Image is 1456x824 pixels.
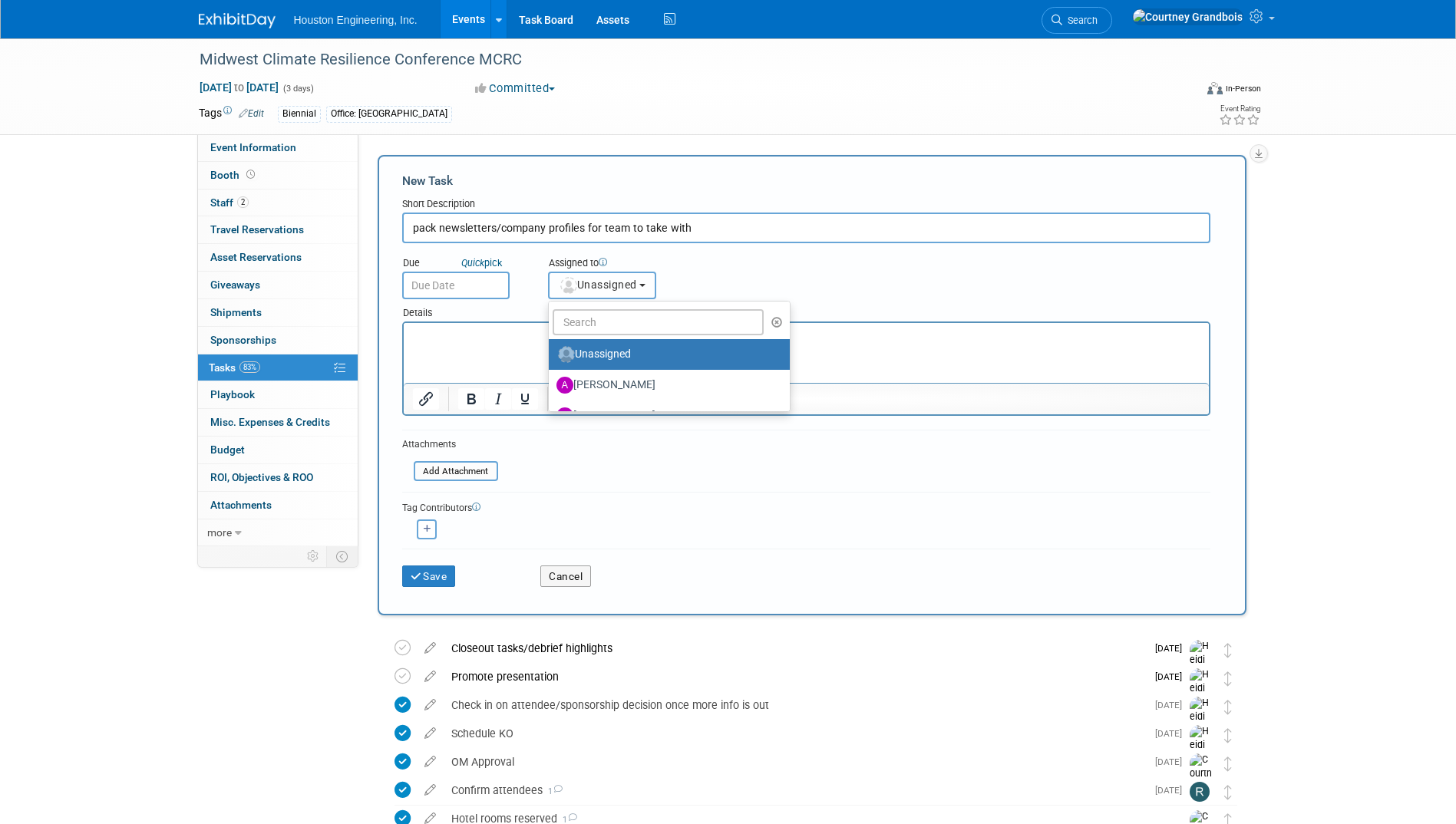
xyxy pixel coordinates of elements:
[198,354,358,381] a: Tasks83%
[198,299,358,326] a: Shipments
[207,526,232,539] span: more
[210,443,245,456] span: Budget
[1155,785,1190,796] span: [DATE]
[458,388,484,410] button: Bold
[237,196,249,208] span: 2
[444,664,1146,690] div: Promote presentation
[402,256,525,272] div: Due
[553,309,764,335] input: Search
[194,46,1171,74] div: Midwest Climate Resilience Conference MCRC
[1190,668,1213,723] img: Heidi Joarnt
[548,272,657,299] button: Unassigned
[485,388,511,410] button: Italic
[417,755,444,769] a: edit
[1219,105,1260,113] div: Event Rating
[210,279,260,291] span: Giveaways
[198,190,358,216] a: Staff2
[199,81,279,94] span: [DATE] [DATE]
[402,173,1210,190] div: New Task
[199,13,276,28] img: ExhibitDay
[402,565,456,587] button: Save
[417,698,444,712] a: edit
[278,106,321,122] div: Biennial
[210,223,304,236] span: Travel Reservations
[243,169,258,180] span: Booth not reserved yet
[1190,640,1213,694] img: Heidi Joarnt
[1155,700,1190,710] span: [DATE]
[198,464,358,491] a: ROI, Objectives & ROO
[326,106,452,122] div: Office: [GEOGRAPHIC_DATA]
[1190,725,1213,780] img: Heidi Joarnt
[232,81,246,94] span: to
[210,141,296,153] span: Event Information
[1224,671,1232,686] i: Move task
[556,377,573,394] img: A.jpg
[556,407,573,424] img: A.jpg
[239,108,264,119] a: Edit
[199,105,264,123] td: Tags
[198,272,358,298] a: Giveaways
[1225,83,1261,94] div: In-Person
[210,499,272,511] span: Attachments
[402,272,510,299] input: Due Date
[470,81,561,97] button: Committed
[198,381,358,408] a: Playbook
[402,438,498,451] div: Attachments
[540,565,591,587] button: Cancel
[444,749,1146,775] div: OM Approval
[1190,697,1213,751] img: Heidi Joarnt
[1190,782,1210,802] img: Rachel Olm
[444,777,1146,803] div: Confirm attendees
[1155,643,1190,654] span: [DATE]
[210,306,262,318] span: Shipments
[444,692,1146,718] div: Check in on attendee/sponsorship decision once more info is out
[1062,15,1098,26] span: Search
[209,361,260,374] span: Tasks
[294,14,418,26] span: Houston Engineering, Inc.
[198,492,358,519] a: Attachments
[458,256,505,269] a: Quickpick
[1155,671,1190,682] span: [DATE]
[543,786,563,796] span: 1
[1224,785,1232,799] i: Move task
[1224,728,1232,743] i: Move task
[326,546,358,566] td: Toggle Event Tabs
[417,670,444,684] a: edit
[404,323,1209,383] iframe: Rich Text Area
[413,388,439,410] button: Insert/edit link
[402,299,1210,321] div: Details
[548,256,733,272] div: Assigned to
[461,257,484,269] i: Quick
[1207,82,1223,94] img: Format-Inperson.png
[402,499,1210,515] div: Tag Contributors
[444,720,1146,747] div: Schedule KO
[558,346,575,363] img: Unassigned-User-Icon.png
[239,361,260,373] span: 83%
[1190,753,1213,821] img: Courtney Grandbois
[1132,8,1243,25] img: Courtney Grandbois
[210,169,258,181] span: Booth
[210,251,302,263] span: Asset Reservations
[559,279,637,291] span: Unassigned
[210,471,313,483] span: ROI, Objectives & ROO
[210,196,249,209] span: Staff
[1155,728,1190,739] span: [DATE]
[198,519,358,546] a: more
[417,641,444,655] a: edit
[402,213,1210,243] input: Name of task or a short description
[417,727,444,740] a: edit
[282,84,314,94] span: (3 days)
[402,197,1210,213] div: Short Description
[1042,7,1112,34] a: Search
[198,134,358,161] a: Event Information
[556,373,774,397] label: [PERSON_NAME]
[198,216,358,243] a: Travel Reservations
[1224,756,1232,771] i: Move task
[210,334,276,346] span: Sponsorships
[1224,643,1232,658] i: Move task
[198,437,358,463] a: Budget
[198,409,358,436] a: Misc. Expenses & Credits
[1104,80,1262,103] div: Event Format
[210,416,330,428] span: Misc. Expenses & Credits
